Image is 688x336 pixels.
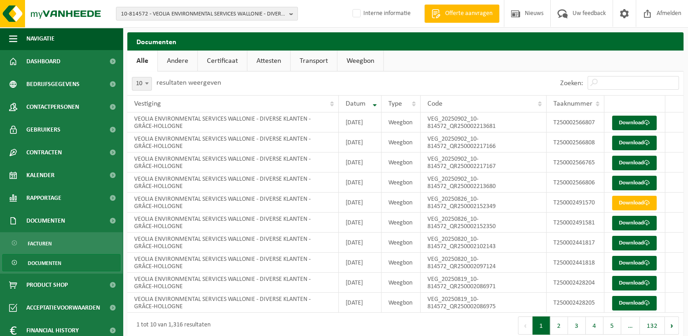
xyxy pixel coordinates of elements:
td: VEOLIA ENVIRONMENTAL SERVICES WALLONIE - DIVERSE KLANTEN - GRÂCE-HOLLOGNE [127,213,339,233]
td: VEOLIA ENVIRONMENTAL SERVICES WALLONIE - DIVERSE KLANTEN - GRÂCE-HOLLOGNE [127,273,339,293]
span: Offerte aanvragen [443,9,495,18]
td: VEG_20250826_10-814572_QR250002152350 [421,213,547,233]
span: Facturen [28,235,52,252]
td: [DATE] [339,173,382,193]
td: [DATE] [339,253,382,273]
td: [DATE] [339,293,382,313]
a: Documenten [2,254,121,271]
td: T250002441818 [547,253,604,273]
td: T250002566806 [547,173,604,193]
a: Download [612,276,657,290]
td: VEOLIA ENVIRONMENTAL SERVICES WALLONIE - DIVERSE KLANTEN - GRÂCE-HOLLOGNE [127,193,339,213]
a: Attesten [247,51,290,71]
div: 1 tot 10 van 1,316 resultaten [132,317,211,334]
td: [DATE] [339,273,382,293]
td: [DATE] [339,213,382,233]
label: Interne informatie [351,7,411,20]
td: VEOLIA ENVIRONMENTAL SERVICES WALLONIE - DIVERSE KLANTEN - GRÂCE-HOLLOGNE [127,233,339,253]
td: T250002566807 [547,112,604,132]
td: Weegbon [382,273,420,293]
a: Offerte aanvragen [424,5,499,23]
td: Weegbon [382,132,420,153]
span: Navigatie [26,27,55,50]
td: VEG_20250820_10-814572_QR250002102143 [421,233,547,253]
a: Download [612,116,657,130]
span: Contracten [26,141,62,164]
td: VEOLIA ENVIRONMENTAL SERVICES WALLONIE - DIVERSE KLANTEN - GRÂCE-HOLLOGNE [127,153,339,173]
td: Weegbon [382,293,420,313]
td: T250002566808 [547,132,604,153]
td: VEOLIA ENVIRONMENTAL SERVICES WALLONIE - DIVERSE KLANTEN - GRÂCE-HOLLOGNE [127,112,339,132]
a: Alle [127,51,157,71]
a: Download [612,196,657,210]
td: [DATE] [339,112,382,132]
a: Andere [158,51,197,71]
span: Kalender [26,164,55,187]
span: Code [427,100,442,107]
a: Download [612,136,657,150]
span: Rapportage [26,187,61,209]
td: VEG_20250819_10-814572_QR250002086971 [421,273,547,293]
td: Weegbon [382,213,420,233]
td: T250002491581 [547,213,604,233]
td: VEG_20250820_10-814572_QR250002097124 [421,253,547,273]
button: 3 [568,316,586,335]
a: Certificaat [198,51,247,71]
a: Download [612,236,657,250]
td: [DATE] [339,153,382,173]
td: VEOLIA ENVIRONMENTAL SERVICES WALLONIE - DIVERSE KLANTEN - GRÂCE-HOLLOGNE [127,293,339,313]
span: Acceptatievoorwaarden [26,296,100,319]
button: 5 [603,316,621,335]
button: 1 [532,316,550,335]
span: … [621,316,640,335]
td: Weegbon [382,193,420,213]
td: T250002428204 [547,273,604,293]
span: Product Shop [26,274,68,296]
td: VEOLIA ENVIRONMENTAL SERVICES WALLONIE - DIVERSE KLANTEN - GRÂCE-HOLLOGNE [127,132,339,153]
span: Bedrijfsgegevens [26,73,80,96]
button: Next [665,316,679,335]
button: 132 [640,316,665,335]
td: VEG_20250902_10-814572_QR250002213680 [421,173,547,193]
td: [DATE] [339,193,382,213]
a: Transport [291,51,337,71]
button: Previous [518,316,532,335]
a: Download [612,176,657,190]
span: 10 [132,77,152,91]
td: VEG_20250902_10-814572_QR250002217166 [421,132,547,153]
span: 10 [132,77,151,90]
span: Datum [346,100,366,107]
td: VEOLIA ENVIRONMENTAL SERVICES WALLONIE - DIVERSE KLANTEN - GRÂCE-HOLLOGNE [127,173,339,193]
label: Zoeken: [560,80,583,87]
span: 10-814572 - VEOLIA ENVIRONMENTAL SERVICES WALLONIE - DIVERSE KLANTEN - GRÂCE-HOLLOGNE [121,7,286,21]
td: Weegbon [382,253,420,273]
button: 10-814572 - VEOLIA ENVIRONMENTAL SERVICES WALLONIE - DIVERSE KLANTEN - GRÂCE-HOLLOGNE [116,7,298,20]
span: Documenten [28,255,61,272]
span: Taaknummer [553,100,593,107]
td: VEOLIA ENVIRONMENTAL SERVICES WALLONIE - DIVERSE KLANTEN - GRÂCE-HOLLOGNE [127,253,339,273]
a: Download [612,156,657,170]
span: Vestiging [134,100,161,107]
td: VEG_20250826_10-814572_QR250002152349 [421,193,547,213]
span: Documenten [26,209,65,232]
td: [DATE] [339,233,382,253]
span: Contactpersonen [26,96,79,118]
a: Download [612,216,657,230]
a: Facturen [2,234,121,252]
td: Weegbon [382,153,420,173]
td: Weegbon [382,173,420,193]
span: Dashboard [26,50,60,73]
td: Weegbon [382,112,420,132]
a: Download [612,296,657,311]
span: Type [388,100,402,107]
a: Weegbon [337,51,383,71]
h2: Documenten [127,32,683,50]
td: T250002491570 [547,193,604,213]
span: Gebruikers [26,118,60,141]
a: Download [612,256,657,270]
td: T250002428205 [547,293,604,313]
label: resultaten weergeven [156,79,221,87]
button: 4 [586,316,603,335]
td: VEG_20250819_10-814572_QR250002086975 [421,293,547,313]
td: VEG_20250902_10-814572_QR250002217167 [421,153,547,173]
